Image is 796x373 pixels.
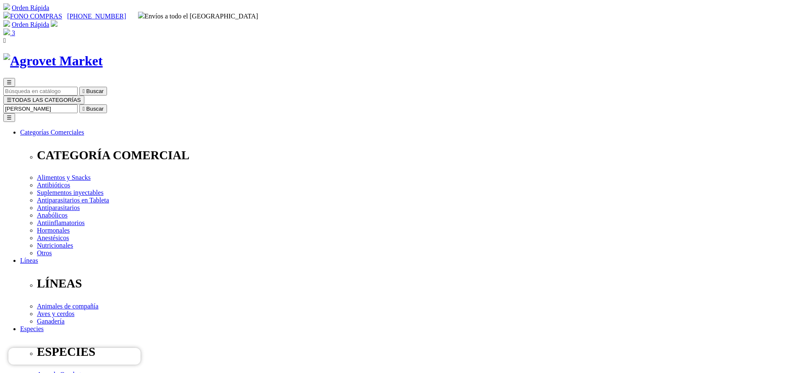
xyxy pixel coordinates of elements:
[37,249,52,256] a: Otros
[79,87,107,96] button:  Buscar
[3,3,10,10] img: shopping-cart.svg
[37,277,793,290] p: LÍNEAS
[3,12,10,18] img: phone.svg
[3,113,15,122] button: ☰
[12,21,49,28] a: Orden Rápida
[3,28,10,35] img: shopping-bag.svg
[37,219,85,226] a: Antiinflamatorios
[3,20,10,27] img: shopping-cart.svg
[37,204,80,211] a: Antiparasitarios
[51,20,57,27] img: user.svg
[67,13,126,20] a: [PHONE_NUMBER]
[20,257,38,264] a: Líneas
[3,37,6,44] i: 
[37,212,68,219] a: Anabólicos
[3,29,15,36] a: 3
[37,181,70,189] a: Antibióticos
[3,53,103,69] img: Agrovet Market
[37,242,73,249] a: Nutricionales
[8,348,141,365] iframe: Brevo live chat
[3,13,62,20] a: FONO COMPRAS
[12,4,49,11] a: Orden Rápida
[12,29,15,36] span: 3
[83,88,85,94] i: 
[86,106,104,112] span: Buscar
[138,13,258,20] span: Envíos a todo el [GEOGRAPHIC_DATA]
[37,318,65,325] a: Ganadería
[3,87,78,96] input: Buscar
[138,12,145,18] img: delivery-truck.svg
[37,310,74,317] a: Aves y cerdos
[7,97,12,103] span: ☰
[3,96,84,104] button: ☰TODAS LAS CATEGORÍAS
[37,303,99,310] a: Animales de compañía
[86,88,104,94] span: Buscar
[37,174,91,181] a: Alimentos y Snacks
[7,79,12,85] span: ☰
[37,234,69,241] a: Anestésicos
[51,21,57,28] a: Acceda a su cuenta de cliente
[3,78,15,87] button: ☰
[37,227,70,234] a: Hormonales
[37,189,104,196] a: Suplementos inyectables
[79,104,107,113] button:  Buscar
[20,129,84,136] a: Categorías Comerciales
[37,148,793,162] p: CATEGORÍA COMERCIAL
[83,106,85,112] i: 
[3,104,78,113] input: Buscar
[37,345,793,359] p: ESPECIES
[20,325,44,332] a: Especies
[37,197,109,204] a: Antiparasitarios en Tableta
